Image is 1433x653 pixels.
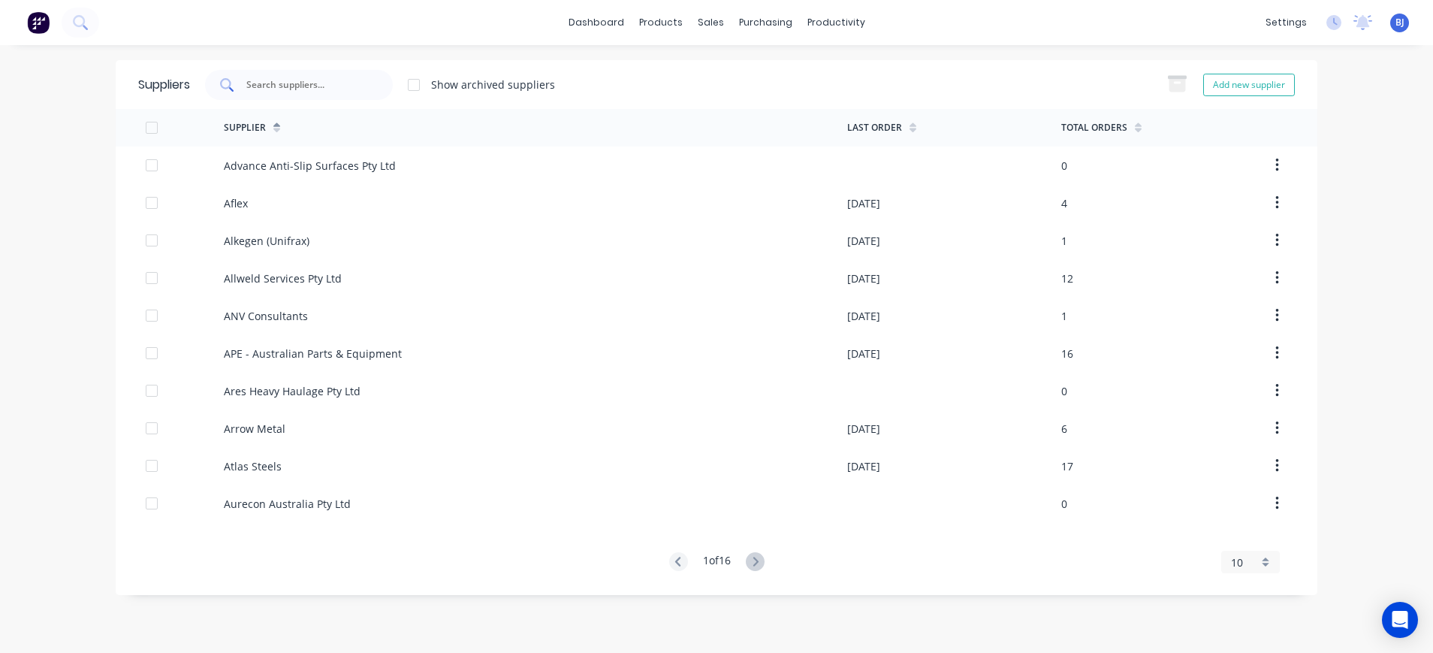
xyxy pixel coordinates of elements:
[847,346,880,361] div: [DATE]
[1061,308,1067,324] div: 1
[1382,602,1418,638] div: Open Intercom Messenger
[1061,496,1067,512] div: 0
[800,11,873,34] div: productivity
[224,308,308,324] div: ANV Consultants
[847,121,902,135] div: Last Order
[1061,346,1073,361] div: 16
[847,421,880,437] div: [DATE]
[224,195,248,211] div: Aflex
[224,271,342,286] div: Allweld Services Pty Ltd
[1061,421,1067,437] div: 6
[138,76,190,94] div: Suppliers
[1231,555,1243,570] span: 10
[632,11,690,34] div: products
[1258,11,1314,34] div: settings
[1061,458,1073,474] div: 17
[1061,158,1067,174] div: 0
[1061,233,1067,249] div: 1
[847,458,880,474] div: [DATE]
[703,552,731,573] div: 1 of 16
[431,77,555,92] div: Show archived suppliers
[847,271,880,286] div: [DATE]
[732,11,800,34] div: purchasing
[561,11,632,34] a: dashboard
[847,308,880,324] div: [DATE]
[847,233,880,249] div: [DATE]
[224,496,351,512] div: Aurecon Australia Pty Ltd
[1061,271,1073,286] div: 12
[1061,383,1067,399] div: 0
[27,11,50,34] img: Factory
[224,346,402,361] div: APE - Australian Parts & Equipment
[690,11,732,34] div: sales
[224,458,282,474] div: Atlas Steels
[1395,16,1404,29] span: BJ
[847,195,880,211] div: [DATE]
[1061,195,1067,211] div: 4
[1203,74,1295,96] button: Add new supplier
[1061,121,1127,135] div: Total Orders
[224,121,266,135] div: Supplier
[224,421,285,437] div: Arrow Metal
[224,158,396,174] div: Advance Anti-Slip Surfaces Pty Ltd
[224,383,361,399] div: Ares Heavy Haulage Pty Ltd
[224,233,309,249] div: Alkegen (Unifrax)
[245,77,370,92] input: Search suppliers...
